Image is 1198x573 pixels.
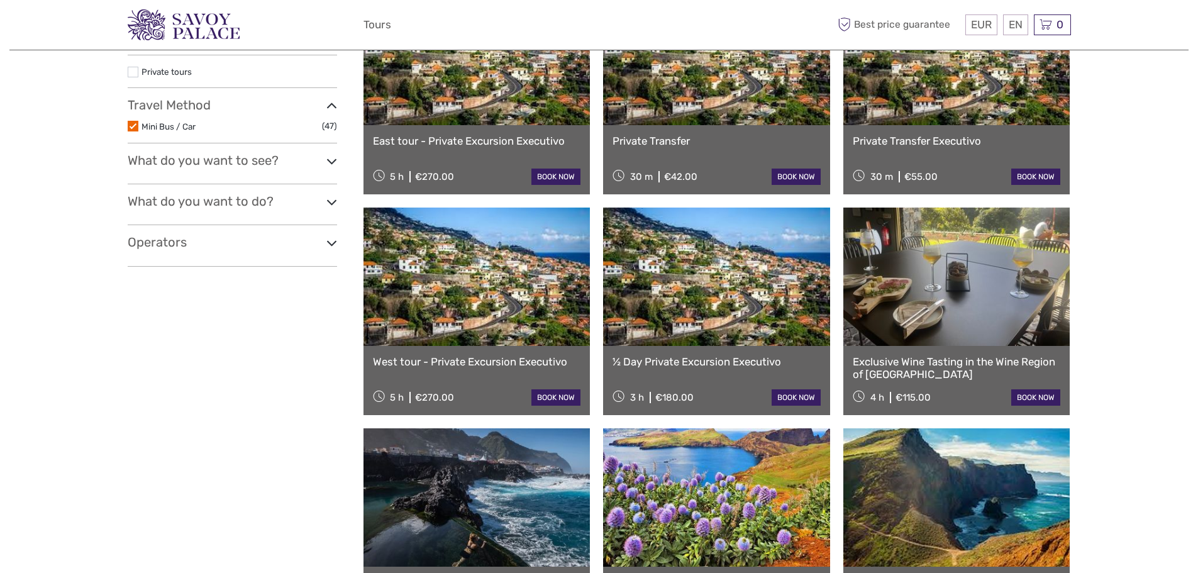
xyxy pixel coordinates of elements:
[363,16,391,34] a: Tours
[128,153,337,168] h3: What do you want to see?
[904,171,938,182] div: €55.00
[415,392,454,403] div: €270.00
[835,14,962,35] span: Best price guarantee
[772,169,821,185] a: book now
[1011,389,1060,406] a: book now
[128,235,337,250] h3: Operators
[870,171,893,182] span: 30 m
[390,171,404,182] span: 5 h
[531,169,580,185] a: book now
[870,392,884,403] span: 4 h
[853,355,1061,381] a: Exclusive Wine Tasting in the Wine Region of [GEOGRAPHIC_DATA]
[415,171,454,182] div: €270.00
[1011,169,1060,185] a: book now
[128,9,240,40] img: 3279-876b4492-ee62-4c61-8ef8-acb0a8f63b96_logo_small.png
[322,119,337,133] span: (47)
[390,392,404,403] span: 5 h
[531,389,580,406] a: book now
[853,135,1061,147] a: Private Transfer Executivo
[630,171,653,182] span: 30 m
[613,355,821,368] a: ½ Day Private Excursion Executivo
[971,18,992,31] span: EUR
[896,392,931,403] div: €115.00
[664,171,697,182] div: €42.00
[141,121,196,131] a: Mini Bus / Car
[630,392,644,403] span: 3 h
[772,389,821,406] a: book now
[373,135,581,147] a: East tour - Private Excursion Executivo
[128,194,337,209] h3: What do you want to do?
[655,392,694,403] div: €180.00
[128,97,337,113] h3: Travel Method
[373,355,581,368] a: West tour - Private Excursion Executivo
[1055,18,1065,31] span: 0
[141,67,192,77] a: Private tours
[1003,14,1028,35] div: EN
[613,135,821,147] a: Private Transfer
